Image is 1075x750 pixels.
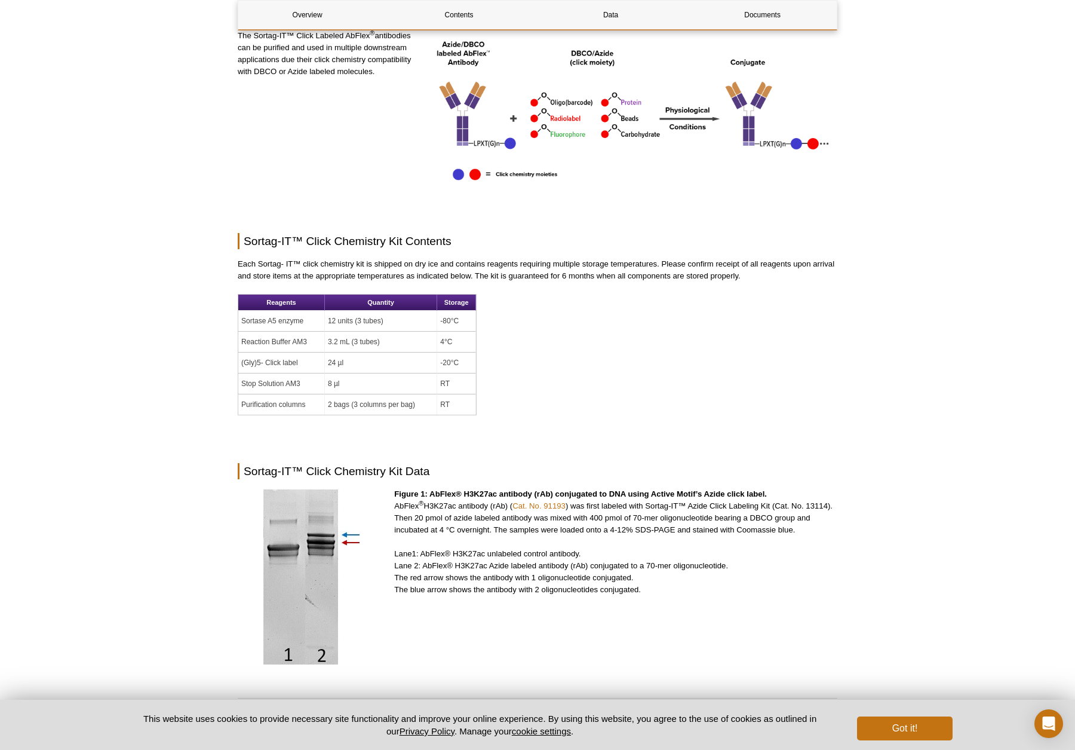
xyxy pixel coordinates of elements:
td: 4°C [437,332,476,353]
td: -20°C [437,353,476,374]
td: 12 units (3 tubes) [325,311,437,332]
td: Reaction Buffer AM3 [238,332,325,353]
a: Overview [238,1,376,29]
td: RT [437,394,476,415]
button: cookie settings [512,726,571,736]
div: Open Intercom Messenger [1034,709,1063,738]
sup: ® [419,499,423,506]
td: 24 µl [325,353,437,374]
td: 3.2 mL (3 tubes) [325,332,437,353]
a: Cat. No. 91193 [512,501,566,510]
td: 8 µl [325,374,437,394]
a: Documents [693,1,831,29]
p: The Sortag-IT™ Click Labeled AbFlex antibodies can be purified and used in multiple downstream ap... [238,30,415,78]
p: AbFlex H3K27ac antibody (rAb) ( ) was first labeled with Sortag-IT™ Azide Click Labeling Kit (Cat... [394,488,837,596]
h2: Sortag-IT™ Click Chemistry Kit Contents [238,233,837,249]
td: Purification columns [238,394,325,415]
th: Quantity [325,295,437,311]
a: Privacy Policy [400,726,454,736]
td: Stop Solution AM3 [238,374,325,394]
img: PCR analysis showing specific enrichment from low abundance target proteins [263,488,360,665]
strong: Figure 1: AbFlex® H3K27ac antibody (rAb) conjugated to DNA using Active Motif’s Azide click label. [394,489,767,498]
td: RT [437,374,476,394]
a: Data [542,1,680,29]
sup: ® [370,29,374,36]
td: (Gly)5- Click label [238,353,325,374]
img: The Sortag-IT™ Labeling Kit for AbFlex recombinant antibodies [424,30,837,188]
th: Reagents [238,295,325,311]
button: Got it! [857,717,953,740]
td: 2 bags (3 columns per bag) [325,394,437,415]
p: Each Sortag- IT™ click chemistry kit is shipped on dry ice and contains reagents requiring multip... [238,258,837,282]
h2: Sortag-IT™ Click Chemistry Kit Data [238,463,837,479]
a: Contents [390,1,528,29]
td: -80°C [437,311,476,332]
td: Sortase A5 enzyme [238,311,325,332]
p: This website uses cookies to provide necessary site functionality and improve your online experie... [122,712,837,737]
th: Storage [437,295,476,311]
